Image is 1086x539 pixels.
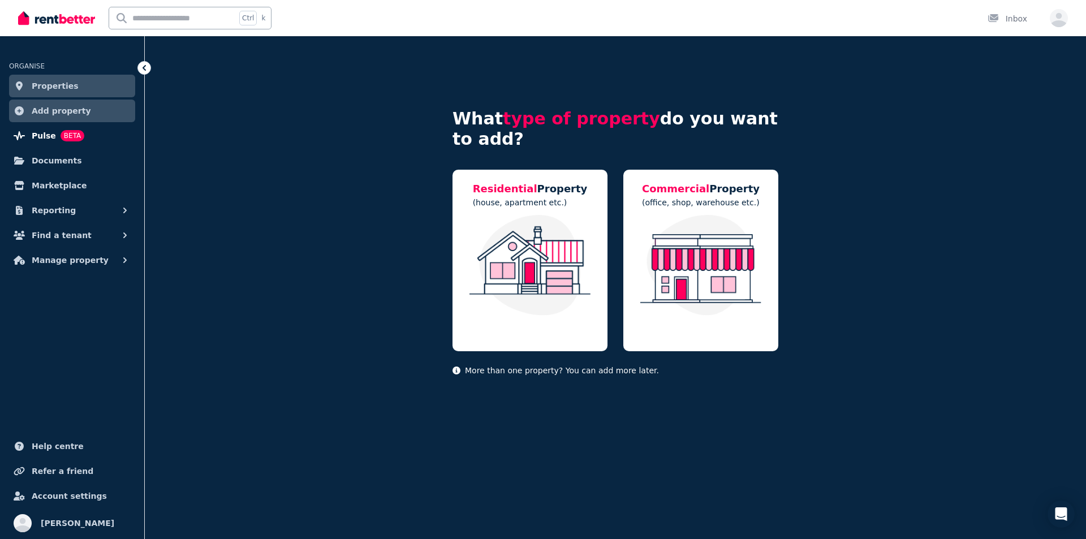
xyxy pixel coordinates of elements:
span: Manage property [32,253,109,267]
span: Help centre [32,439,84,453]
img: RentBetter [18,10,95,27]
span: Marketplace [32,179,87,192]
span: Pulse [32,129,56,143]
button: Reporting [9,199,135,222]
img: Commercial Property [635,215,767,316]
span: Reporting [32,204,76,217]
h5: Property [642,181,760,197]
a: Add property [9,100,135,122]
h5: Property [473,181,588,197]
a: Documents [9,149,135,172]
span: Account settings [32,489,107,503]
a: Marketplace [9,174,135,197]
span: type of property [503,109,660,128]
a: Account settings [9,485,135,507]
span: Documents [32,154,82,167]
a: Help centre [9,435,135,458]
h4: What do you want to add? [453,109,778,149]
p: More than one property? You can add more later. [453,365,778,376]
button: Manage property [9,249,135,271]
button: Find a tenant [9,224,135,247]
span: ORGANISE [9,62,45,70]
span: [PERSON_NAME] [41,516,114,530]
a: Refer a friend [9,460,135,482]
div: Inbox [988,13,1027,24]
span: Refer a friend [32,464,93,478]
p: (house, apartment etc.) [473,197,588,208]
span: Find a tenant [32,228,92,242]
span: Properties [32,79,79,93]
span: Residential [473,183,537,195]
span: Ctrl [239,11,257,25]
span: k [261,14,265,23]
span: BETA [61,130,84,141]
span: Commercial [642,183,709,195]
p: (office, shop, warehouse etc.) [642,197,760,208]
span: Add property [32,104,91,118]
div: Open Intercom Messenger [1048,501,1075,528]
a: Properties [9,75,135,97]
a: PulseBETA [9,124,135,147]
img: Residential Property [464,215,596,316]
